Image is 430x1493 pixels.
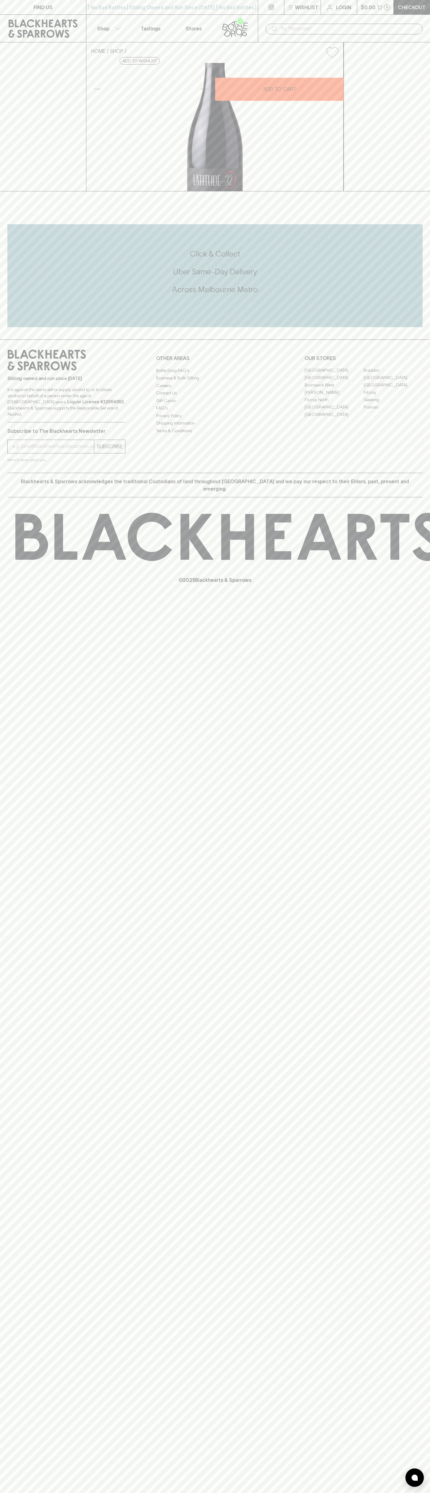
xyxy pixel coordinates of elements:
p: ADD TO CART [263,85,296,93]
p: Stores [186,25,202,32]
p: OUR STORES [305,355,423,362]
a: SHOP [110,48,123,54]
a: Fitzroy [364,389,423,396]
a: Shipping Information [156,420,274,427]
a: Bottle Drop FAQ's [156,367,274,374]
input: Try "Pinot noir" [280,24,418,34]
p: We will never spam you [7,457,125,463]
a: [GEOGRAPHIC_DATA] [305,411,364,418]
a: Braddon [364,367,423,374]
div: Call to action block [7,224,423,327]
p: Tastings [141,25,160,32]
button: Add to wishlist [324,45,341,61]
button: Add to wishlist [120,57,160,65]
a: Gift Cards [156,397,274,404]
a: Brunswick West [305,382,364,389]
a: Fitzroy North [305,396,364,404]
p: Login [336,4,351,11]
input: e.g. jane@blackheartsandsparrows.com.au [12,441,94,451]
p: Wishlist [295,4,318,11]
img: 40426.png [86,63,343,191]
a: [GEOGRAPHIC_DATA] [305,404,364,411]
a: Contact Us [156,390,274,397]
a: HOME [91,48,105,54]
p: FIND US [34,4,53,11]
p: SUBSCRIBE [97,443,123,450]
p: Checkout [398,4,426,11]
a: Privacy Policy [156,412,274,419]
h5: Click & Collect [7,249,423,259]
a: Prahran [364,404,423,411]
a: [GEOGRAPHIC_DATA] [364,374,423,382]
button: SUBSCRIBE [94,440,125,453]
button: Shop [86,15,129,42]
p: 0 [386,6,388,9]
p: Sibling owned and run since [DATE] [7,375,125,382]
p: Blackhearts & Sparrows acknowledges the traditional Custodians of land throughout [GEOGRAPHIC_DAT... [12,478,418,492]
a: [GEOGRAPHIC_DATA] [305,374,364,382]
a: Terms & Conditions [156,427,274,434]
button: ADD TO CART [215,78,344,101]
p: It is against the law to sell or supply alcohol to, or to obtain alcohol on behalf of a person un... [7,386,125,417]
p: Shop [97,25,109,32]
h5: Across Melbourne Metro [7,284,423,295]
a: Tastings [129,15,172,42]
h5: Uber Same-Day Delivery [7,267,423,277]
a: Stores [172,15,215,42]
a: Business & Bulk Gifting [156,374,274,382]
p: OTHER AREAS [156,355,274,362]
a: Geelong [364,396,423,404]
a: [GEOGRAPHIC_DATA] [305,367,364,374]
p: $0.00 [361,4,376,11]
a: [PERSON_NAME] [305,389,364,396]
a: Careers [156,382,274,389]
a: [GEOGRAPHIC_DATA] [364,382,423,389]
strong: Liquor License #32064953 [67,399,124,404]
p: Subscribe to The Blackhearts Newsletter [7,427,125,435]
a: FAQ's [156,405,274,412]
img: bubble-icon [412,1475,418,1481]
